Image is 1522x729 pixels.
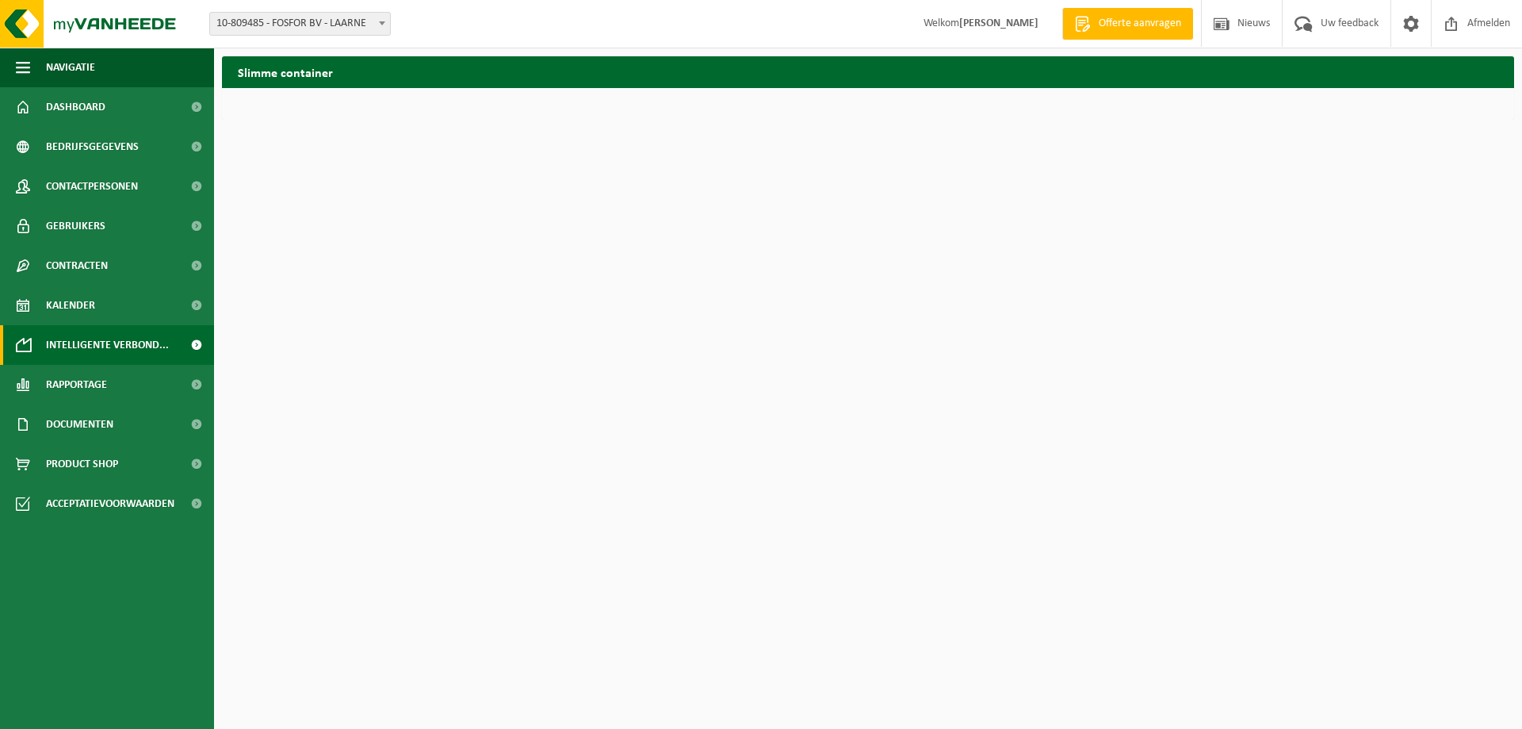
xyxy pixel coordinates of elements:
[46,167,138,206] span: Contactpersonen
[46,127,139,167] span: Bedrijfsgegevens
[46,286,95,325] span: Kalender
[46,405,113,444] span: Documenten
[1095,16,1185,32] span: Offerte aanvragen
[46,484,174,524] span: Acceptatievoorwaarden
[210,13,390,35] span: 10-809485 - FOSFOR BV - LAARNE
[46,206,105,246] span: Gebruikers
[222,56,349,87] h2: Slimme container
[46,246,108,286] span: Contracten
[1062,8,1193,40] a: Offerte aanvragen
[209,12,391,36] span: 10-809485 - FOSFOR BV - LAARNE
[46,365,107,405] span: Rapportage
[46,48,95,87] span: Navigatie
[46,87,105,127] span: Dashboard
[46,444,118,484] span: Product Shop
[959,17,1038,29] strong: [PERSON_NAME]
[46,325,169,365] span: Intelligente verbond...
